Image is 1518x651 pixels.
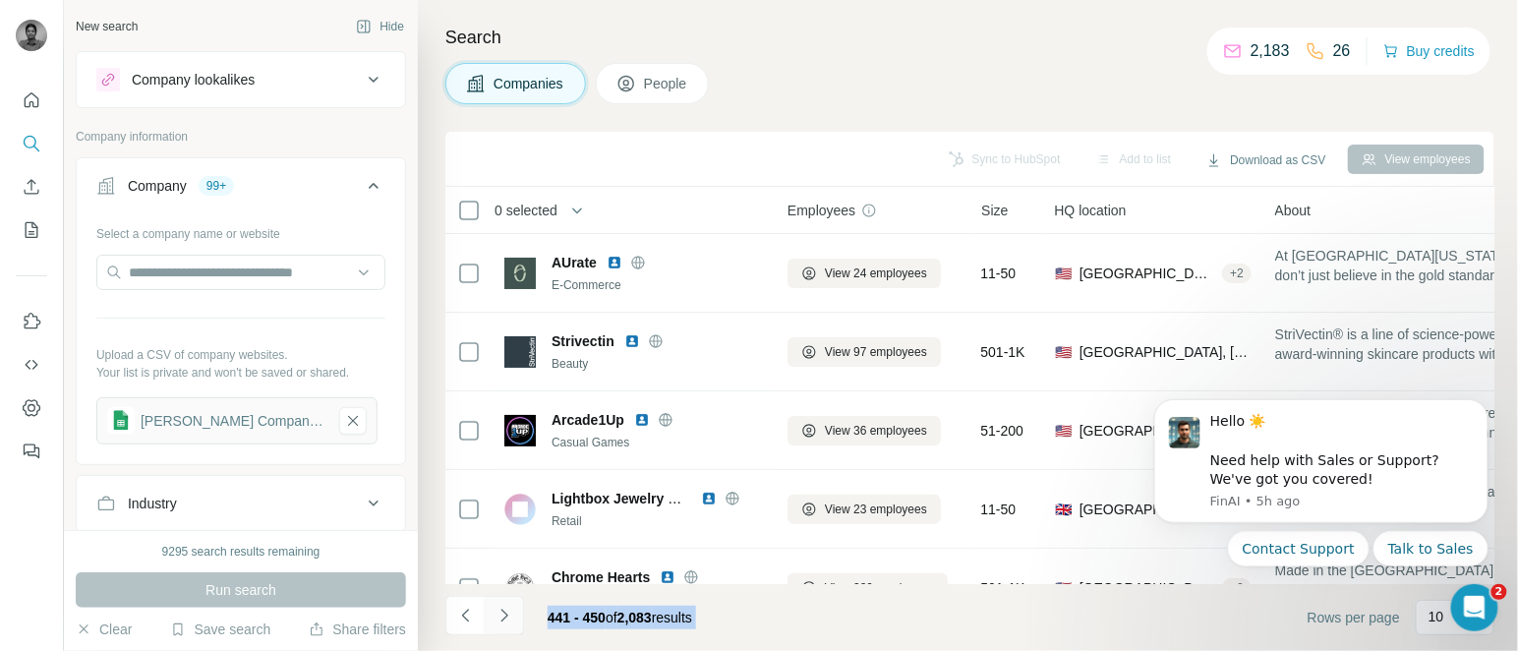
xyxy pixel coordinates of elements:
span: 0 selected [495,201,557,220]
span: 501-1K [981,342,1025,362]
img: LinkedIn logo [634,412,650,428]
span: Messages [114,519,182,533]
span: View 23 employees [825,501,927,518]
span: Employees [788,201,855,220]
button: Feedback [16,434,47,469]
button: Dashboard [16,390,47,426]
span: 501-1K [981,578,1025,598]
div: Select a company name or website [96,217,385,243]
button: View 36 employees [788,416,941,445]
button: Quick start [16,83,47,118]
div: Company lookalikes [132,70,255,89]
button: Hide [342,12,418,41]
div: 99+ [199,177,234,195]
span: Companies [494,74,565,93]
button: Company99+ [77,162,405,217]
span: View 97 employees [825,343,927,361]
iframe: Intercom notifications message [1125,375,1518,641]
span: View 24 employees [825,265,927,282]
button: View 24 employees [788,259,941,288]
span: People [644,74,689,93]
img: LinkedIn logo [701,491,717,506]
button: Clear [76,620,132,639]
p: 26 [1333,39,1351,63]
span: 441 - 450 [548,610,606,625]
span: [GEOGRAPHIC_DATA], [US_STATE] [1080,264,1214,283]
div: Close [338,31,374,67]
img: Logo of Arcade1Up [504,415,536,446]
div: E-Commerce [552,276,764,294]
span: 51-200 [981,421,1024,441]
p: How can we help? [39,240,354,273]
span: Chrome Hearts [552,567,650,587]
span: [GEOGRAPHIC_DATA], [US_STATE] [1080,578,1214,598]
button: View 23 employees [788,495,941,524]
button: View 389 employees [788,573,948,603]
img: Logo of AUrate [504,258,536,289]
span: Lightbox Jewelry DeBeers Group [552,491,769,506]
p: Upload a CSV of company websites. [96,346,385,364]
img: Avatar [16,20,47,51]
button: Download as CSV [1193,146,1339,175]
iframe: Intercom live chat [1451,584,1498,631]
p: Your list is private and won't be saved or shared. [96,364,385,382]
button: Use Surfe on LinkedIn [16,304,47,339]
span: 11-50 [981,500,1017,519]
img: logo [39,37,58,69]
div: Company [128,176,187,196]
button: Search [16,126,47,161]
button: View 97 employees [788,337,941,367]
span: View 36 employees [825,422,927,440]
span: results [548,610,692,625]
img: LinkedIn logo [607,255,622,270]
button: Navigate to next page [485,596,524,635]
button: Help [197,470,295,549]
div: Beauty [552,355,764,373]
span: [GEOGRAPHIC_DATA], [GEOGRAPHIC_DATA], [GEOGRAPHIC_DATA] [1080,500,1214,519]
p: Company information [76,128,406,146]
span: 🇺🇸 [1055,264,1072,283]
img: Logo of Strivectin [504,336,536,368]
span: 🇺🇸 [1055,342,1072,362]
img: LinkedIn logo [624,333,640,349]
span: [GEOGRAPHIC_DATA], [US_STATE] [1080,421,1214,441]
button: News [295,470,393,549]
img: Profile image for Aurélie [248,31,287,71]
img: gsheets icon [107,407,135,435]
div: Casual Games [552,434,764,451]
span: Arcade1Up [552,410,624,430]
div: New search [76,18,138,35]
span: View 389 employees [825,579,934,597]
img: Logo of Lightbox Jewelry DeBeers Group [504,494,536,525]
button: Use Surfe API [16,347,47,383]
img: Logo of Chrome Hearts [504,572,536,604]
span: About [1275,201,1312,220]
button: Messages [98,470,197,549]
h4: Search [445,24,1494,51]
h2: Status Surfe [40,315,353,335]
button: Navigate to previous page [445,596,485,635]
div: Retail [552,512,764,530]
span: Size [981,201,1008,220]
span: 11-50 [981,264,1017,283]
p: Hi [EMAIL_ADDRESS][DOMAIN_NAME] 👋 [39,140,354,240]
span: News [325,519,363,533]
button: Share filters [309,620,406,639]
div: [PERSON_NAME] Companies - Sheet2 [141,411,325,431]
div: Industry [128,494,177,513]
span: 2,083 [617,610,652,625]
span: AUrate [552,253,597,272]
p: 2,183 [1251,39,1290,63]
button: Enrich CSV [16,169,47,205]
button: Company lookalikes [77,56,405,103]
span: 2 [1491,584,1507,600]
button: Save search [170,620,270,639]
div: Profile image for Miranda [285,31,324,71]
span: Help [230,519,262,533]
